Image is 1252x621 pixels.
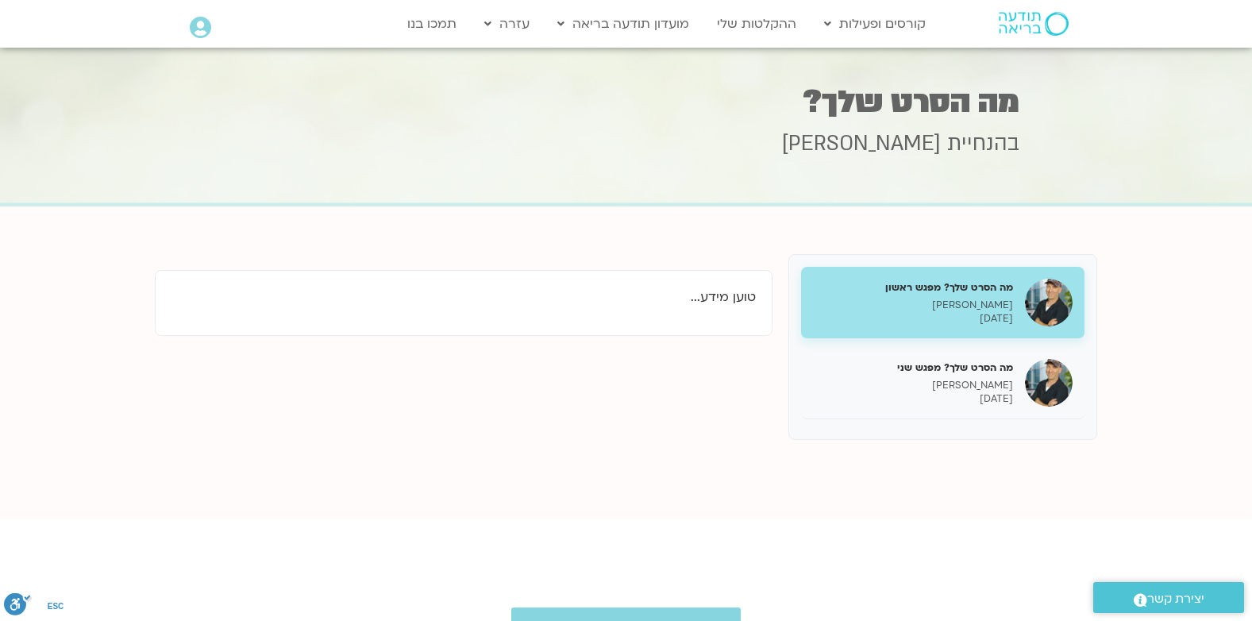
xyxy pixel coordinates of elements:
a: עזרה [476,9,537,39]
span: יצירת קשר [1147,588,1204,610]
h1: מה הסרט שלך? [233,87,1019,118]
img: מה הסרט שלך? מפגש ראשון [1025,279,1073,326]
p: [DATE] [813,312,1013,326]
h5: מה הסרט שלך? מפגש שני [813,361,1013,375]
a: ההקלטות שלי [709,9,804,39]
a: מועדון תודעה בריאה [549,9,697,39]
p: [DATE] [813,392,1013,406]
a: יצירת קשר [1093,582,1244,613]
p: טוען מידע... [171,287,756,308]
p: [PERSON_NAME] [813,299,1013,312]
img: מה הסרט שלך? מפגש שני [1025,359,1073,407]
span: בהנחיית [947,129,1019,158]
h5: מה הסרט שלך? מפגש ראשון [813,280,1013,295]
img: תודעה בריאה [999,12,1069,36]
a: קורסים ופעילות [816,9,934,39]
p: [PERSON_NAME] [813,379,1013,392]
a: תמכו בנו [399,9,464,39]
